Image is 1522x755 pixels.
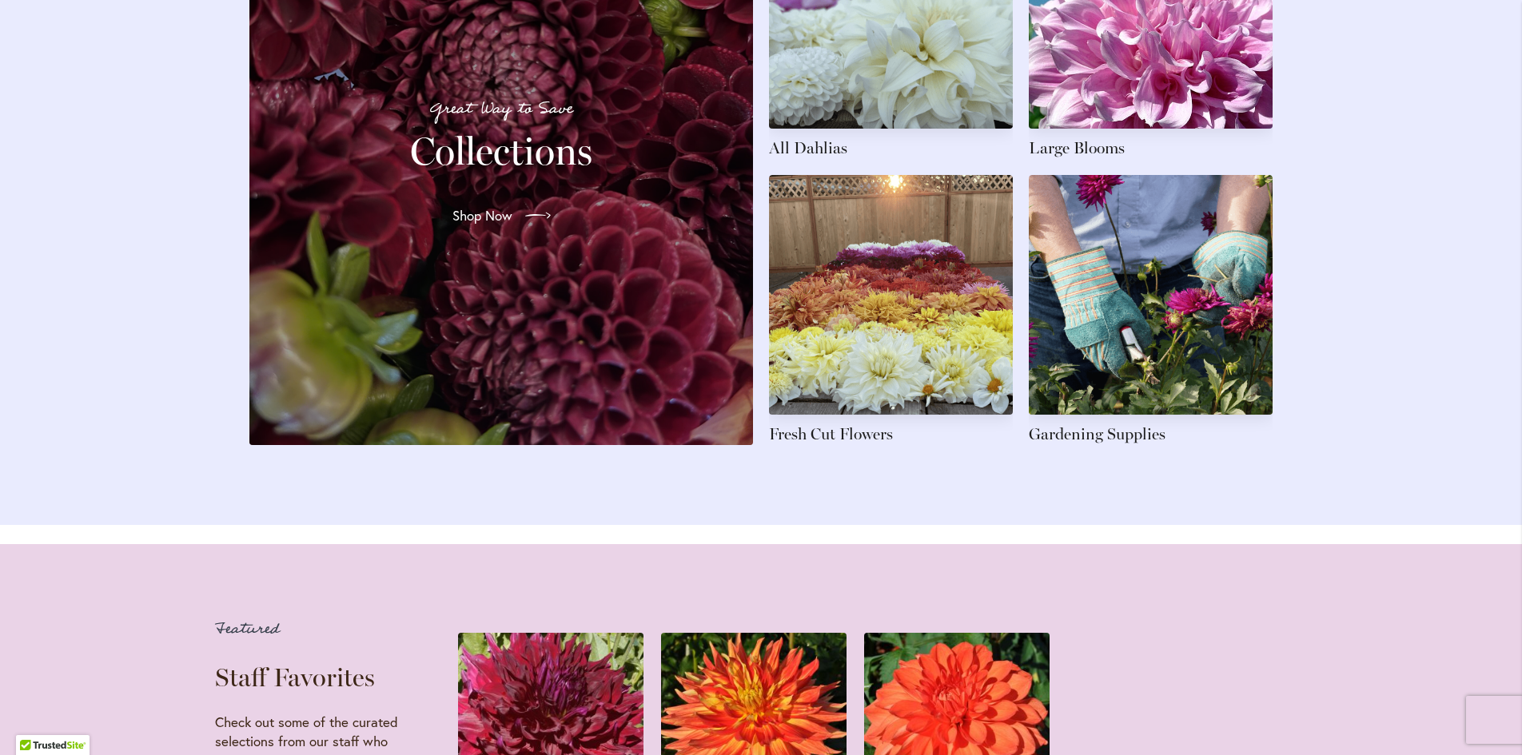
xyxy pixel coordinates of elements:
span: Shop Now [452,206,512,225]
a: Shop Now [440,193,564,238]
p: Great Way to Save [269,96,734,122]
p: Featured [215,616,409,642]
h2: Staff Favorites [215,662,409,693]
h2: Collections [269,129,734,173]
